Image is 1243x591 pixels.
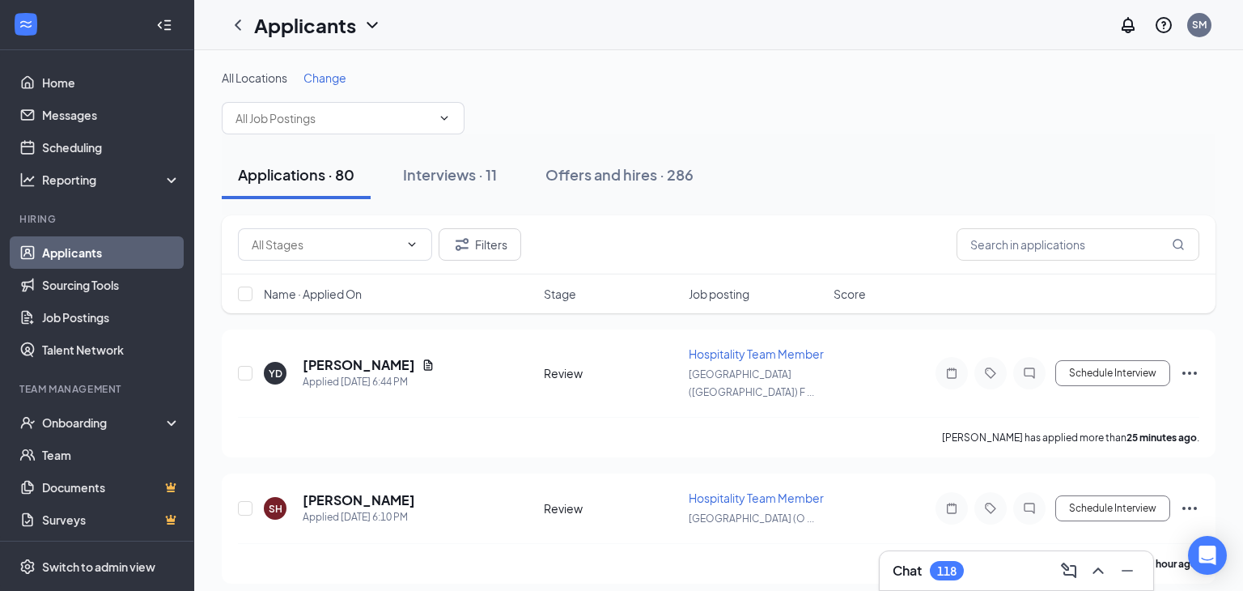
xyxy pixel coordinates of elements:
[42,99,180,131] a: Messages
[303,509,415,525] div: Applied [DATE] 6:10 PM
[1118,561,1137,580] svg: Minimize
[42,504,180,536] a: SurveysCrown
[1172,238,1185,251] svg: MagnifyingGlass
[1143,558,1197,570] b: an hour ago
[42,415,167,431] div: Onboarding
[1059,561,1079,580] svg: ComposeMessage
[19,382,177,396] div: Team Management
[303,70,346,85] span: Change
[19,172,36,188] svg: Analysis
[1180,499,1199,518] svg: Ellipses
[937,564,957,578] div: 118
[689,368,814,398] span: [GEOGRAPHIC_DATA] ([GEOGRAPHIC_DATA]) F ...
[269,502,282,516] div: SH
[238,164,354,185] div: Applications · 80
[544,500,679,517] div: Review
[303,491,415,509] h5: [PERSON_NAME]
[269,367,282,381] div: YD
[452,235,472,254] svg: Filter
[689,286,749,302] span: Job posting
[1180,364,1199,383] svg: Ellipses
[1055,360,1170,386] button: Schedule Interview
[689,512,814,525] span: [GEOGRAPHIC_DATA] (O ...
[1055,495,1170,521] button: Schedule Interview
[942,431,1199,444] p: [PERSON_NAME] has applied more than .
[544,365,679,381] div: Review
[1126,432,1197,444] b: 25 minutes ago
[303,374,435,390] div: Applied [DATE] 6:44 PM
[1085,558,1111,584] button: ChevronUp
[156,17,172,33] svg: Collapse
[42,172,181,188] div: Reporting
[438,112,451,125] svg: ChevronDown
[1020,502,1039,515] svg: ChatInactive
[42,334,180,366] a: Talent Network
[1188,536,1227,575] div: Open Intercom Messenger
[42,301,180,334] a: Job Postings
[981,367,1000,380] svg: Tag
[1154,15,1173,35] svg: QuestionInfo
[405,238,418,251] svg: ChevronDown
[439,228,521,261] button: Filter Filters
[981,502,1000,515] svg: Tag
[689,491,824,505] span: Hospitality Team Member
[1020,367,1039,380] svg: ChatInactive
[19,559,36,575] svg: Settings
[893,562,922,580] h3: Chat
[264,286,362,302] span: Name · Applied On
[834,286,866,302] span: Score
[42,236,180,269] a: Applicants
[19,415,36,431] svg: UserCheck
[222,70,287,85] span: All Locations
[42,439,180,471] a: Team
[544,286,576,302] span: Stage
[228,15,248,35] svg: ChevronLeft
[422,359,435,372] svg: Document
[689,347,824,361] span: Hospitality Team Member
[18,16,34,32] svg: WorkstreamLogo
[303,356,415,374] h5: [PERSON_NAME]
[1114,558,1140,584] button: Minimize
[1192,18,1207,32] div: SM
[942,502,961,515] svg: Note
[42,471,180,504] a: DocumentsCrown
[1118,15,1138,35] svg: Notifications
[19,212,177,226] div: Hiring
[1056,558,1082,584] button: ComposeMessage
[545,164,694,185] div: Offers and hires · 286
[42,131,180,164] a: Scheduling
[363,15,382,35] svg: ChevronDown
[403,164,497,185] div: Interviews · 11
[254,11,356,39] h1: Applicants
[252,236,399,253] input: All Stages
[957,228,1199,261] input: Search in applications
[42,559,155,575] div: Switch to admin view
[235,109,431,127] input: All Job Postings
[42,269,180,301] a: Sourcing Tools
[42,66,180,99] a: Home
[1088,561,1108,580] svg: ChevronUp
[942,367,961,380] svg: Note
